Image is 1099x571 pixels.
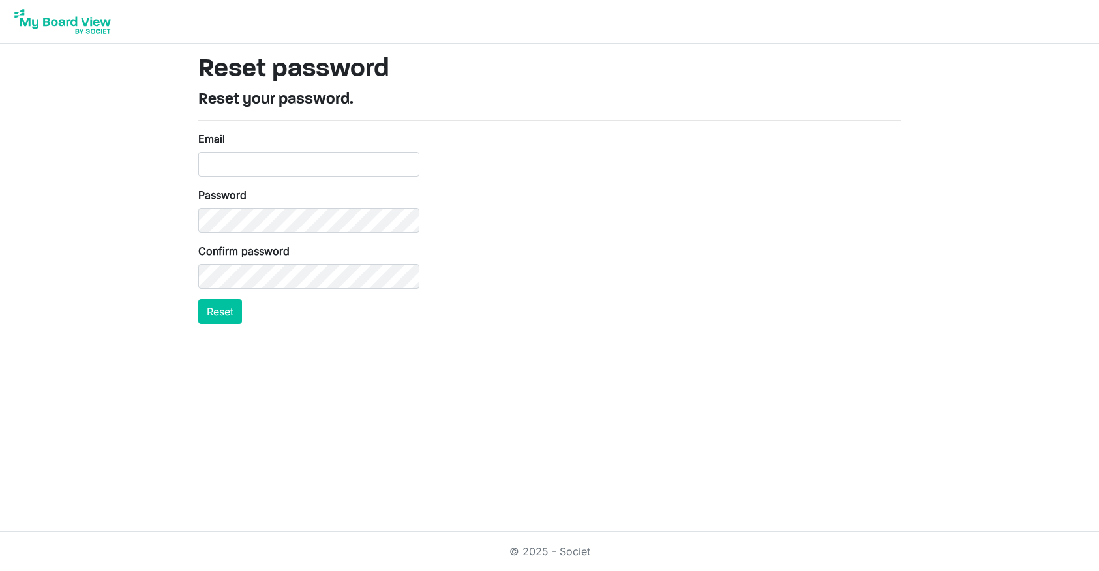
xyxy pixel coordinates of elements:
h1: Reset password [198,54,901,85]
h4: Reset your password. [198,91,901,110]
label: Password [198,187,247,203]
a: © 2025 - Societ [509,545,590,558]
label: Confirm password [198,243,290,259]
button: Reset [198,299,242,324]
img: My Board View Logo [10,5,115,38]
label: Email [198,131,225,147]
